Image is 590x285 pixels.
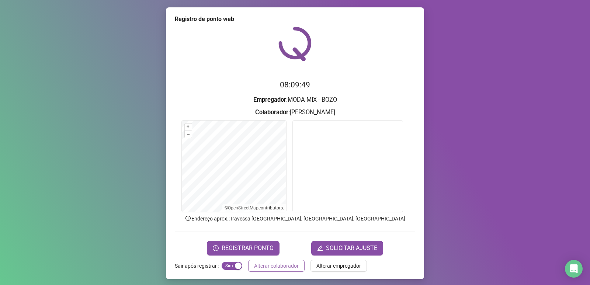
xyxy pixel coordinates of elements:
span: REGISTRAR PONTO [222,244,274,253]
span: Alterar colaborador [254,262,299,270]
strong: Colaborador [255,109,288,116]
h3: : MODA MIX - BOZO [175,95,415,105]
label: Sair após registrar [175,260,222,272]
span: info-circle [185,215,191,222]
li: © contributors. [225,205,284,211]
a: OpenStreetMap [228,205,258,211]
time: 08:09:49 [280,80,310,89]
button: Alterar empregador [310,260,367,272]
button: editSOLICITAR AJUSTE [311,241,383,256]
span: SOLICITAR AJUSTE [326,244,377,253]
button: – [185,131,192,138]
span: clock-circle [213,245,219,251]
button: REGISTRAR PONTO [207,241,280,256]
h3: : [PERSON_NAME] [175,108,415,117]
p: Endereço aprox. : Travessa [GEOGRAPHIC_DATA], [GEOGRAPHIC_DATA], [GEOGRAPHIC_DATA] [175,215,415,223]
strong: Empregador [253,96,286,103]
img: QRPoint [278,27,312,61]
div: Open Intercom Messenger [565,260,583,278]
div: Registro de ponto web [175,15,415,24]
button: Alterar colaborador [248,260,305,272]
button: + [185,124,192,131]
span: edit [317,245,323,251]
span: Alterar empregador [316,262,361,270]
